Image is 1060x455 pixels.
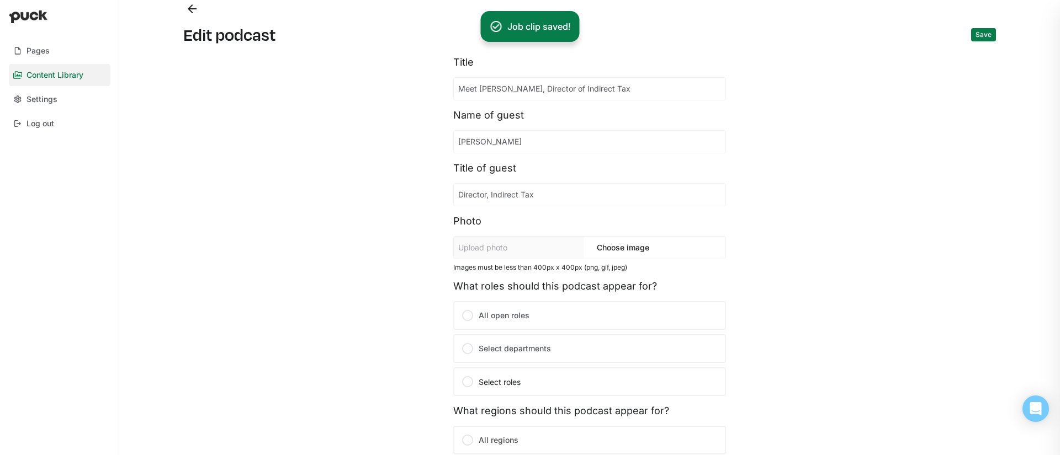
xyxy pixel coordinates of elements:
div: Edit podcast [183,26,284,43]
div: Settings [26,95,57,104]
input: ex. Recruiting Manager [454,184,725,206]
div: What regions should this podcast appear for? [453,405,726,417]
input: Podcast title [454,78,725,100]
div: Select roles [461,375,718,388]
a: Pages [9,40,110,62]
div: Choose image [584,239,654,256]
a: Settings [9,88,110,110]
div: Job clip saved! [507,20,571,33]
div: Title of guest [453,162,726,174]
div: Photo [453,215,726,227]
div: What roles should this podcast appear for? [453,280,726,292]
input: Name [454,131,725,153]
div: Log out [26,119,54,129]
label: All regions [453,426,726,454]
div: Title [453,56,726,68]
label: All open roles [453,301,726,330]
label: Select departments [453,334,726,363]
div: Name of guest [453,109,726,121]
button: Save [971,28,996,41]
div: Open Intercom Messenger [1022,395,1049,422]
div: Pages [26,46,50,56]
input: Upload photo [454,237,584,259]
button: Choose image [592,239,654,256]
a: Content Library [9,64,110,86]
div: Images must be less than 400px x 400px (png, gif, jpeg) [453,264,726,271]
div: Content Library [26,71,83,80]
